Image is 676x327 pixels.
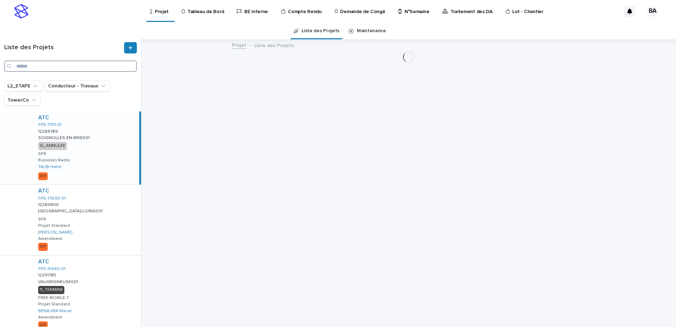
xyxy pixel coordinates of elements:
[4,44,123,52] h1: Liste des Projets
[38,309,71,314] a: BENAJIBA Manaf
[38,296,69,300] p: FREE MOBILE-T
[38,315,62,320] p: Amendment
[38,165,62,170] a: TALIB Hatim
[38,286,64,294] div: 11_TERMINE
[357,23,386,39] a: Maintenance
[4,80,42,92] button: L2_ETAPE
[232,41,246,49] a: Projet
[38,243,48,251] div: IDF
[38,122,62,127] a: FPS-77111-01
[4,61,137,72] input: Search
[38,188,49,194] a: ATC
[38,201,60,207] p: 12289800
[38,207,104,214] p: [GEOGRAPHIC_DATA]-LOING001
[38,128,59,134] p: 12289789
[38,196,66,201] a: FPS-77690-01
[38,142,67,150] div: 12_ANNULEE
[45,80,110,92] button: Conducteur - Travaux
[14,4,28,18] img: stacker-logo-s-only.png
[647,6,658,17] div: BA
[38,172,48,180] div: IDF
[38,158,70,163] p: Evolution Radio
[38,230,72,235] a: [PERSON_NAME]
[38,271,58,278] p: 12291785
[38,217,46,222] p: SFR
[38,223,70,228] p: Projet Standard
[38,151,46,156] p: SFR
[38,302,70,307] p: Projet Standard
[38,278,80,285] p: VAUGRIGNEUSE001
[38,258,49,265] a: ATC
[38,134,91,140] p: SOIGNOLLES-EN-BRIE001
[4,94,41,106] button: TowerCo
[254,41,294,49] p: Liste des Projets
[302,23,339,39] a: Liste des Projets
[38,236,62,241] p: Amendment
[38,114,49,121] a: ATC
[38,266,65,271] a: FPS-91640-01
